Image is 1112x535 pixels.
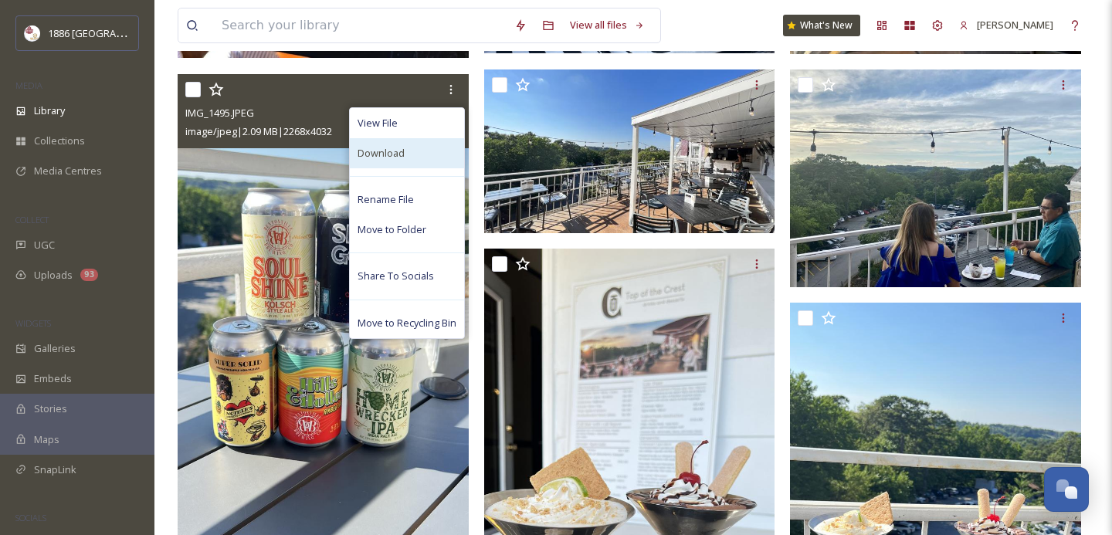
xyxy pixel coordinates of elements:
span: Share To Socials [358,269,434,283]
span: IMG_1495.JPEG [185,106,254,120]
span: image/jpeg | 2.09 MB | 2268 x 4032 [185,124,332,138]
span: Rename File [358,192,414,207]
span: Stories [34,401,67,416]
a: What's New [783,15,860,36]
img: IMG_6940.HEIC [790,69,1081,288]
span: View File [358,116,398,130]
span: SnapLink [34,462,76,477]
a: View all files [562,10,653,40]
button: Open Chat [1044,467,1089,512]
span: Media Centres [34,164,102,178]
span: Collections [34,134,85,148]
span: Download [358,146,405,161]
div: 93 [80,269,98,281]
span: COLLECT [15,214,49,225]
span: Embeds [34,371,72,386]
span: Galleries [34,341,76,356]
span: SOCIALS [15,512,46,523]
img: IMG_1514.JPEG [484,69,775,232]
span: Move to Recycling Bin [358,316,456,330]
span: UGC [34,238,55,252]
input: Search your library [214,8,507,42]
span: Move to Folder [358,222,426,237]
span: Library [34,103,65,118]
span: Uploads [34,268,73,283]
span: [PERSON_NAME] [977,18,1053,32]
span: MEDIA [15,80,42,91]
img: logos.png [25,25,40,41]
span: Maps [34,432,59,447]
span: 1886 [GEOGRAPHIC_DATA] [48,25,170,40]
a: [PERSON_NAME] [951,10,1061,40]
span: WIDGETS [15,317,51,329]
